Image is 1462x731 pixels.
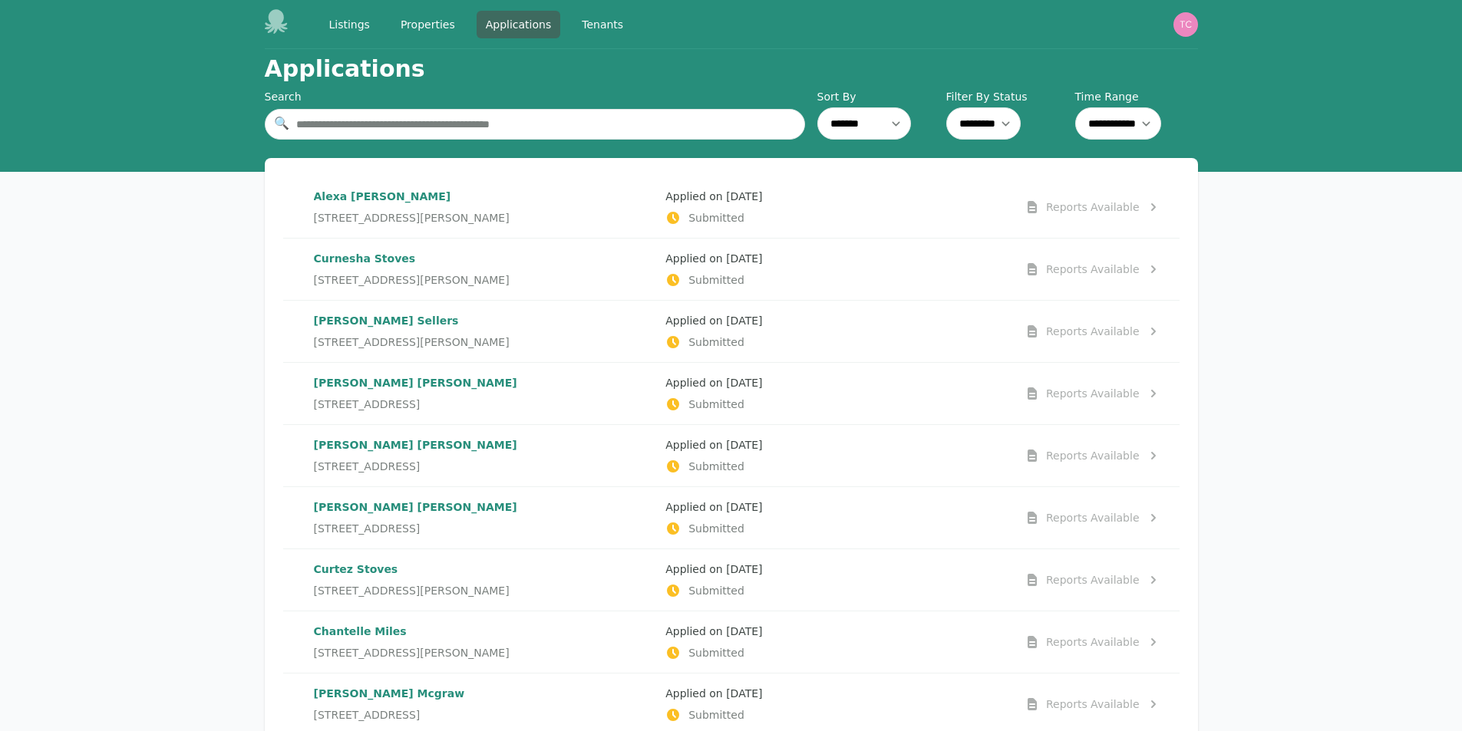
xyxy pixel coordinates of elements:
[265,89,805,104] div: Search
[1046,448,1140,463] div: Reports Available
[314,459,421,474] span: [STREET_ADDRESS]
[665,686,1005,701] p: Applied on
[726,377,762,389] time: [DATE]
[726,625,762,637] time: [DATE]
[665,499,1005,515] p: Applied on
[665,707,1005,723] p: Submitted
[314,521,421,536] span: [STREET_ADDRESS]
[283,487,1180,548] a: [PERSON_NAME] [PERSON_NAME][STREET_ADDRESS]Applied on [DATE]SubmittedReports Available
[1075,89,1198,104] label: Time Range
[314,334,510,350] span: [STREET_ADDRESS][PERSON_NAME]
[391,11,464,38] a: Properties
[665,561,1005,577] p: Applied on
[314,707,421,723] span: [STREET_ADDRESS]
[314,375,654,390] p: [PERSON_NAME] [PERSON_NAME]
[665,210,1005,226] p: Submitted
[314,210,510,226] span: [STREET_ADDRESS][PERSON_NAME]
[314,583,510,598] span: [STREET_ADDRESS][PERSON_NAME]
[1046,510,1140,525] div: Reports Available
[1046,634,1140,650] div: Reports Available
[314,397,421,412] span: [STREET_ADDRESS]
[314,189,654,204] p: Alexa [PERSON_NAME]
[1046,324,1140,339] div: Reports Available
[817,89,940,104] label: Sort By
[314,645,510,660] span: [STREET_ADDRESS][PERSON_NAME]
[665,459,1005,474] p: Submitted
[726,314,762,327] time: [DATE]
[726,190,762,203] time: [DATE]
[665,521,1005,536] p: Submitted
[265,55,425,83] h1: Applications
[665,397,1005,412] p: Submitted
[665,624,1005,639] p: Applied on
[665,272,1005,288] p: Submitted
[946,89,1069,104] label: Filter By Status
[314,686,654,701] p: [PERSON_NAME] Mcgraw
[726,252,762,265] time: [DATE]
[726,563,762,575] time: [DATE]
[1046,696,1140,712] div: Reports Available
[726,439,762,451] time: [DATE]
[314,499,654,515] p: [PERSON_NAME] [PERSON_NAME]
[1046,262,1140,277] div: Reports Available
[573,11,632,38] a: Tenants
[314,624,654,639] p: Chantelle Miles
[665,313,1005,328] p: Applied on
[665,437,1005,453] p: Applied on
[665,375,1005,390] p: Applied on
[314,437,654,453] p: [PERSON_NAME] [PERSON_NAME]
[665,251,1005,266] p: Applied on
[283,239,1180,300] a: Curnesha Stoves[STREET_ADDRESS][PERSON_NAME]Applied on [DATE]SubmittedReports Available
[665,645,1005,660] p: Submitted
[283,363,1180,424] a: [PERSON_NAME] [PERSON_NAME][STREET_ADDRESS]Applied on [DATE]SubmittedReports Available
[283,425,1180,486] a: [PERSON_NAME] [PERSON_NAME][STREET_ADDRESS]Applied on [DATE]SubmittedReports Available
[320,11,379,38] a: Listings
[665,334,1005,350] p: Submitted
[283,301,1180,362] a: [PERSON_NAME] Sellers[STREET_ADDRESS][PERSON_NAME]Applied on [DATE]SubmittedReports Available
[665,189,1005,204] p: Applied on
[1046,199,1140,215] div: Reports Available
[314,272,510,288] span: [STREET_ADDRESS][PERSON_NAME]
[477,11,561,38] a: Applications
[283,176,1180,238] a: Alexa [PERSON_NAME][STREET_ADDRESS][PERSON_NAME]Applied on [DATE]SubmittedReports Available
[314,561,654,577] p: Curtez Stoves
[726,501,762,513] time: [DATE]
[1046,572,1140,588] div: Reports Available
[314,251,654,266] p: Curnesha Stoves
[283,549,1180,611] a: Curtez Stoves[STREET_ADDRESS][PERSON_NAME]Applied on [DATE]SubmittedReports Available
[665,583,1005,598] p: Submitted
[1046,386,1140,401] div: Reports Available
[726,687,762,700] time: [DATE]
[283,611,1180,673] a: Chantelle Miles[STREET_ADDRESS][PERSON_NAME]Applied on [DATE]SubmittedReports Available
[314,313,654,328] p: [PERSON_NAME] Sellers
